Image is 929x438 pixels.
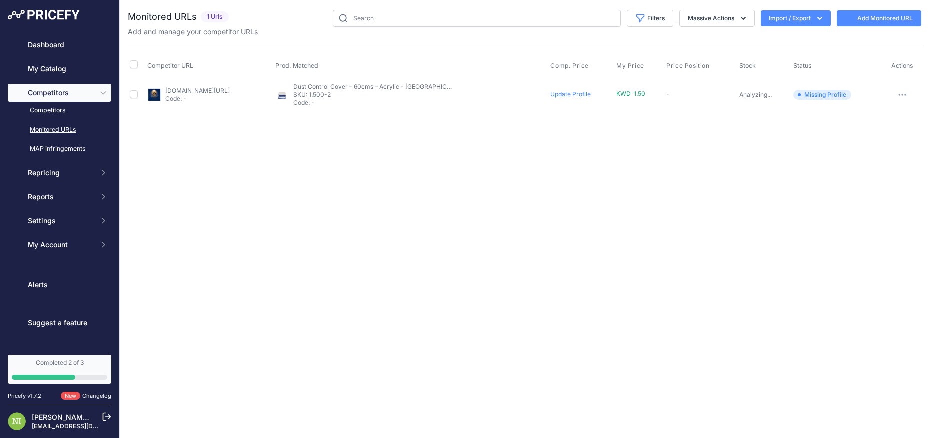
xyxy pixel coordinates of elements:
span: New [61,392,80,400]
span: Stock [739,62,756,69]
p: Code: - [293,99,453,107]
button: Repricing [8,164,111,182]
button: Filters [627,10,673,27]
span: Settings [28,216,93,226]
a: [DOMAIN_NAME][URL] [165,87,230,94]
button: Import / Export [761,10,831,26]
a: Changelog [82,392,111,399]
button: Settings [8,212,111,230]
button: Competitors [8,84,111,102]
a: Update Profile [550,90,591,98]
span: Status [793,62,812,69]
a: Suggest a feature [8,314,111,332]
span: Competitors [28,88,93,98]
p: - [666,91,735,99]
button: Price Position [666,62,711,70]
span: Missing Profile [793,90,851,100]
div: Completed 2 of 3 [12,359,107,367]
span: My Price [616,62,644,70]
h2: Monitored URLs [128,10,197,24]
button: My Price [616,62,646,70]
span: Actions [891,62,913,69]
span: Competitor URL [147,62,193,69]
a: Dashboard [8,36,111,54]
a: MAP infringements [8,140,111,158]
span: Reports [28,192,93,202]
a: Completed 2 of 3 [8,355,111,384]
button: Massive Actions [679,10,755,27]
div: Pricefy v1.7.2 [8,392,41,400]
span: KWD 1.50 [616,90,645,97]
span: Price Position [666,62,709,70]
p: Code: - [165,95,230,103]
button: My Account [8,236,111,254]
span: Dust Control Cover – 60cms – Acrylic - [GEOGRAPHIC_DATA] - Blue [293,83,485,90]
p: Add and manage your competitor URLs [128,27,258,37]
p: SKU: 1.500-2 [293,91,453,99]
span: My Account [28,240,93,250]
span: Comp. Price [550,62,589,70]
button: Comp. Price [550,62,591,70]
a: [PERSON_NAME][DEMOGRAPHIC_DATA] [32,413,167,421]
img: Pricefy Logo [8,10,80,20]
a: Add Monitored URL [837,10,921,26]
p: Analyzing... [739,91,789,99]
button: Reports [8,188,111,206]
a: Competitors [8,102,111,119]
nav: Sidebar [8,36,111,343]
span: Repricing [28,168,93,178]
span: Prod. Matched [275,62,318,69]
span: 1 Urls [201,11,229,23]
a: Alerts [8,276,111,294]
a: My Catalog [8,60,111,78]
input: Search [333,10,621,27]
a: [EMAIL_ADDRESS][DOMAIN_NAME] [32,422,136,430]
a: Monitored URLs [8,121,111,139]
